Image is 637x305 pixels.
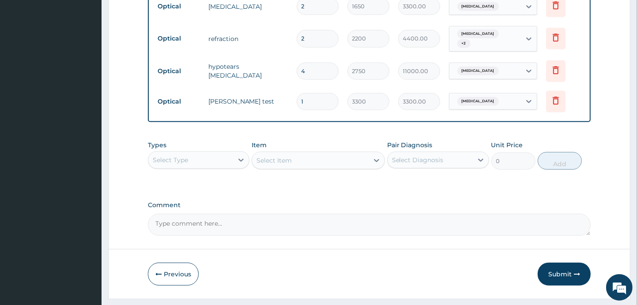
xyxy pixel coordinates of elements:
[392,156,444,164] div: Select Diagnosis
[457,30,499,38] span: [MEDICAL_DATA]
[204,93,292,110] td: [PERSON_NAME] test
[457,39,471,48] span: + 2
[153,63,204,79] td: Optical
[204,58,292,84] td: hypotears [MEDICAL_DATA]
[4,208,168,238] textarea: Type your message and hit 'Enter'
[16,44,36,66] img: d_794563401_company_1708531726252_794563401
[387,141,433,149] label: Pair Diagnosis
[153,30,204,47] td: Optical
[51,94,122,183] span: We're online!
[148,201,591,209] label: Comment
[148,263,199,286] button: Previous
[491,141,523,149] label: Unit Price
[457,97,499,106] span: [MEDICAL_DATA]
[204,30,292,48] td: refraction
[252,141,267,149] label: Item
[46,49,148,61] div: Chat with us now
[538,263,591,286] button: Submit
[145,4,166,26] div: Minimize live chat window
[153,93,204,110] td: Optical
[457,67,499,75] span: [MEDICAL_DATA]
[153,156,188,164] div: Select Type
[148,141,166,149] label: Types
[538,152,582,170] button: Add
[457,2,499,11] span: [MEDICAL_DATA]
